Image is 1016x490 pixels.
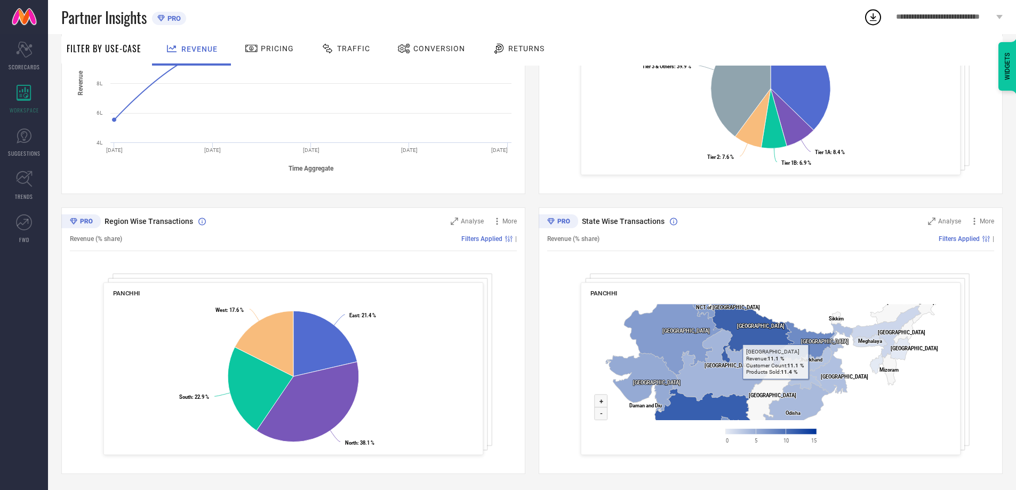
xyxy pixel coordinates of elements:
tspan: Tier 1A [815,149,831,155]
span: Revenue [181,45,218,53]
span: | [993,235,994,243]
span: PANCHHI [590,290,618,297]
span: SCORECARDS [9,63,40,71]
text: 8L [97,81,103,86]
text: Mizoram [879,367,899,373]
span: Partner Insights [61,6,147,28]
tspan: West [215,307,227,313]
span: Pricing [261,44,294,53]
span: Analyse [461,218,484,225]
text: [GEOGRAPHIC_DATA] [891,346,938,351]
text: [DATE] [491,147,508,153]
svg: Zoom [451,218,458,225]
tspan: Tier 1B [781,160,797,166]
text: NCT of [GEOGRAPHIC_DATA] [696,304,760,310]
text: [DATE] [204,147,221,153]
text: [GEOGRAPHIC_DATA] [633,380,681,385]
text: : 39.9 % [642,63,691,69]
div: Premium [539,214,578,230]
text: [GEOGRAPHIC_DATA] [737,323,785,329]
span: | [515,235,517,243]
text: [GEOGRAPHIC_DATA] [878,330,925,335]
tspan: Tier 3 & Others [642,63,674,69]
span: State Wise Transactions [582,217,665,226]
span: More [502,218,517,225]
span: More [980,218,994,225]
span: Region Wise Transactions [105,217,193,226]
text: + [599,397,603,405]
svg: Zoom [928,218,935,225]
span: Revenue (% share) [70,235,122,243]
text: [GEOGRAPHIC_DATA] [749,392,796,398]
tspan: North [345,440,357,446]
text: 4L [97,140,103,146]
span: TRENDS [15,192,33,200]
span: WORKSPACE [10,106,39,114]
text: [DATE] [106,147,123,153]
text: 15 [811,438,817,444]
text: [GEOGRAPHIC_DATA] [662,328,710,334]
text: [GEOGRAPHIC_DATA] [887,299,934,305]
tspan: Revenue [77,70,84,95]
text: : 21.4 % [349,312,376,318]
tspan: Time Aggregate [289,165,334,172]
span: Filters Applied [939,235,980,243]
text: [DATE] [401,147,418,153]
text: Daman and Diu [629,403,662,408]
text: : 17.6 % [215,307,244,313]
text: : 7.6 % [707,154,734,160]
text: : 22.9 % [179,394,209,400]
text: [GEOGRAPHIC_DATA] [705,363,752,368]
tspan: South [179,394,192,400]
text: Odisha [786,410,801,416]
div: Open download list [863,7,883,27]
text: Sikkim [829,316,844,322]
text: - [600,409,603,417]
text: 0 [726,438,729,444]
text: [GEOGRAPHIC_DATA] [801,339,849,344]
span: Filters Applied [461,235,502,243]
text: : 38.1 % [345,440,374,446]
span: Filter By Use-Case [67,42,141,55]
span: Returns [508,44,545,53]
text: 10 [783,438,789,444]
text: Meghalaya [858,338,882,344]
span: PANCHHI [113,290,140,297]
div: Premium [61,214,101,230]
span: Analyse [938,218,961,225]
text: Jharkhand [799,357,822,363]
text: [GEOGRAPHIC_DATA] [821,374,868,380]
text: : 6.9 % [781,160,811,166]
span: FWD [19,236,29,244]
tspan: East [349,312,359,318]
span: Revenue (% share) [547,235,599,243]
text: 5 [755,438,757,444]
span: Traffic [337,44,370,53]
span: Conversion [413,44,465,53]
span: PRO [165,14,181,22]
text: [DATE] [303,147,319,153]
span: SUGGESTIONS [8,149,41,157]
text: 6L [97,110,103,116]
text: : 8.4 % [815,149,845,155]
tspan: Tier 2 [707,154,719,160]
